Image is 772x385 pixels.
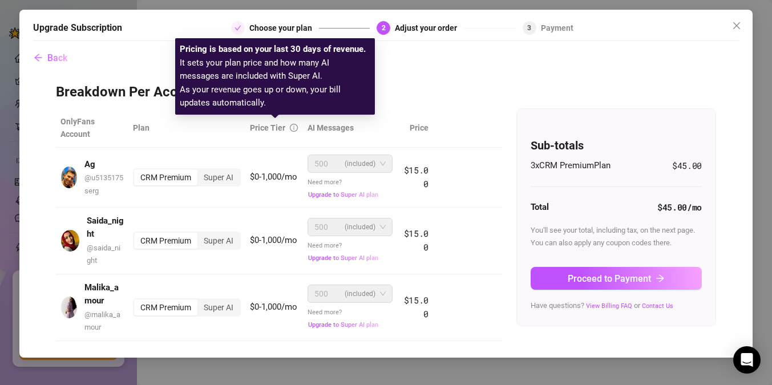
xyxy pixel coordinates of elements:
[133,168,241,187] div: segmented control
[87,216,124,240] strong: Saida_night
[61,297,77,318] img: avatar.jpg
[250,172,297,182] span: $0-1,000/mo
[308,254,378,262] span: Upgrade to Super AI plan
[531,301,673,310] span: Have questions? or
[531,159,611,173] span: 3 x CRM Premium Plan
[308,254,379,262] button: Upgrade to Super AI plan
[314,155,328,172] span: 500
[180,44,366,54] strong: Pricing is based on your last 30 days of revenue.
[308,321,379,329] button: Upgrade to Super AI plan
[397,108,433,148] th: Price
[531,226,695,247] span: You'll see your total, including tax, on the next page. You can also apply any coupon codes there.
[308,321,378,329] span: Upgrade to Super AI plan
[134,169,197,185] div: CRM Premium
[133,232,241,250] div: segmented control
[56,108,128,148] th: OnlyFans Account
[180,44,366,108] span: It sets your plan price and how many AI messages are included with Super AI. As your revenue goes...
[34,53,43,62] span: arrow-left
[727,17,746,35] button: Close
[249,21,319,35] div: Choose your plan
[33,21,122,35] h5: Upgrade Subscription
[47,52,67,63] span: Back
[568,273,651,284] span: Proceed to Payment
[134,233,197,249] div: CRM Premium
[733,346,761,374] div: Open Intercom Messenger
[586,302,632,310] a: View Billing FAQ
[527,24,531,32] span: 3
[84,282,119,306] strong: Malika_amour
[642,302,673,310] a: Contact Us
[84,159,95,169] strong: Ag
[61,167,77,188] img: avatar.jpg
[197,299,240,315] div: Super AI
[290,124,298,132] span: info-circle
[56,83,716,102] h3: Breakdown Per Account
[672,159,702,173] span: $45.00
[250,123,285,132] span: Price Tier
[531,202,549,212] strong: Total
[541,21,573,35] div: Payment
[308,309,379,329] span: Need more?
[235,25,241,31] span: check
[308,242,379,262] span: Need more?
[308,191,379,199] button: Upgrade to Super AI plan
[250,235,297,245] span: $0-1,000/mo
[128,108,245,148] th: Plan
[395,21,464,35] div: Adjust your order
[314,218,328,236] span: 500
[657,201,702,213] strong: $45.00 /mo
[250,302,297,312] span: $0-1,000/mo
[656,274,665,283] span: arrow-right
[404,294,429,319] span: $15.00
[531,137,702,153] h4: Sub-totals
[531,267,702,290] button: Proceed to Paymentarrow-right
[197,233,240,249] div: Super AI
[345,155,375,172] span: (included)
[314,285,328,302] span: 500
[33,47,68,70] button: Back
[84,173,123,194] span: @ u5135175serg
[87,244,120,265] span: @ saida_night
[84,310,120,331] span: @ malika_amour
[732,21,741,30] span: close
[345,285,375,302] span: (included)
[134,299,197,315] div: CRM Premium
[382,24,386,32] span: 2
[727,21,746,30] span: Close
[61,230,79,252] img: avatar.jpg
[308,179,379,198] span: Need more?
[404,228,429,253] span: $15.00
[345,218,375,236] span: (included)
[197,169,240,185] div: Super AI
[303,108,397,148] th: AI Messages
[308,191,378,198] span: Upgrade to Super AI plan
[404,164,429,189] span: $15.00
[133,298,241,317] div: segmented control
